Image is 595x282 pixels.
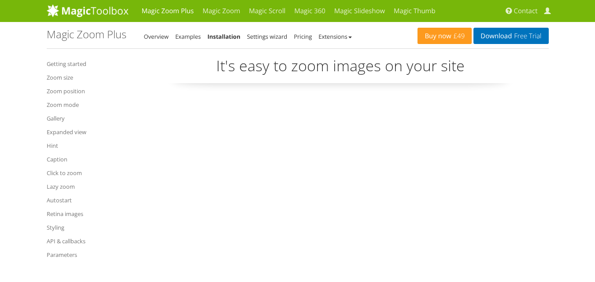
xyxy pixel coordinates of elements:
[207,33,240,40] a: Installation
[47,249,119,260] a: Parameters
[418,28,472,44] a: Buy now£49
[47,168,119,178] a: Click to zoom
[247,33,288,40] a: Settings wizard
[47,127,119,137] a: Expanded view
[451,33,465,40] span: £49
[47,140,119,151] a: Hint
[133,55,549,83] p: It's easy to zoom images on your site
[47,236,119,246] a: API & callbacks
[473,28,548,44] a: DownloadFree Trial
[47,4,129,17] img: MagicToolbox.com - Image tools for your website
[47,222,119,233] a: Styling
[47,99,119,110] a: Zoom mode
[47,59,119,69] a: Getting started
[47,29,126,40] h1: Magic Zoom Plus
[318,33,351,40] a: Extensions
[175,33,201,40] a: Examples
[47,209,119,219] a: Retina images
[47,86,119,96] a: Zoom position
[47,113,119,124] a: Gallery
[47,195,119,205] a: Autostart
[144,33,169,40] a: Overview
[294,33,312,40] a: Pricing
[512,33,541,40] span: Free Trial
[47,154,119,165] a: Caption
[47,72,119,83] a: Zoom size
[47,181,119,192] a: Lazy zoom
[514,7,538,15] span: Contact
